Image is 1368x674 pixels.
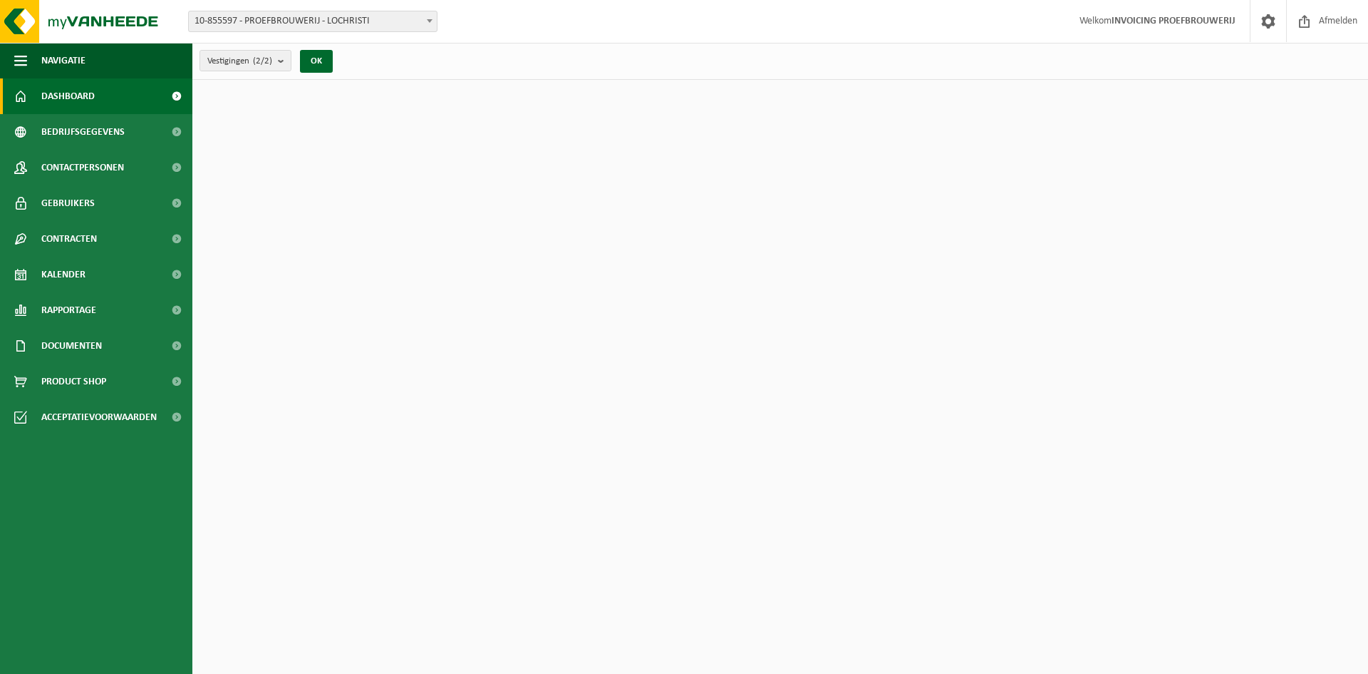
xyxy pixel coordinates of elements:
[207,51,272,72] span: Vestigingen
[41,150,124,185] span: Contactpersonen
[300,50,333,73] button: OK
[41,257,85,292] span: Kalender
[41,364,106,399] span: Product Shop
[41,78,95,114] span: Dashboard
[41,292,96,328] span: Rapportage
[1111,16,1235,26] strong: INVOICING PROEFBROUWERIJ
[188,11,437,32] span: 10-855597 - PROEFBROUWERIJ - LOCHRISTI
[41,43,85,78] span: Navigatie
[253,56,272,66] count: (2/2)
[41,399,157,435] span: Acceptatievoorwaarden
[41,114,125,150] span: Bedrijfsgegevens
[41,185,95,221] span: Gebruikers
[41,221,97,257] span: Contracten
[41,328,102,364] span: Documenten
[199,50,291,71] button: Vestigingen(2/2)
[189,11,437,31] span: 10-855597 - PROEFBROUWERIJ - LOCHRISTI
